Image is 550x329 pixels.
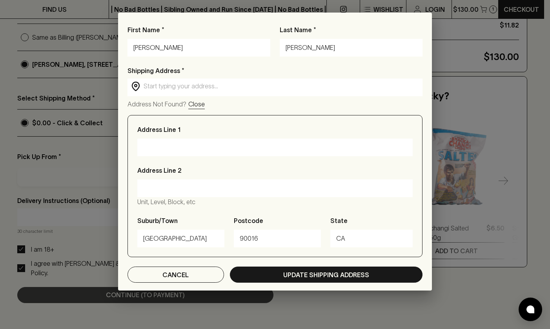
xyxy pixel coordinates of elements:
input: Start typing your address... [144,82,419,91]
p: First Name * [127,25,270,35]
p: Address Line 2 [137,166,182,175]
p: Address Line 1 [137,125,180,134]
p: Close [188,99,205,109]
p: Shipping Address * [127,66,423,75]
p: Suburb/Town [137,216,178,225]
span: Unit, Level, Block, etc [137,198,195,205]
img: bubble-icon [526,305,534,313]
p: Address Not Found? [127,99,186,109]
p: Update Shipping Address [283,270,369,280]
p: Postcode [234,216,263,225]
p: Last Name * [280,25,423,35]
p: State [330,216,348,225]
button: Update Shipping Address [230,267,423,283]
button: Cancel [127,267,224,283]
p: Cancel [162,270,189,280]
